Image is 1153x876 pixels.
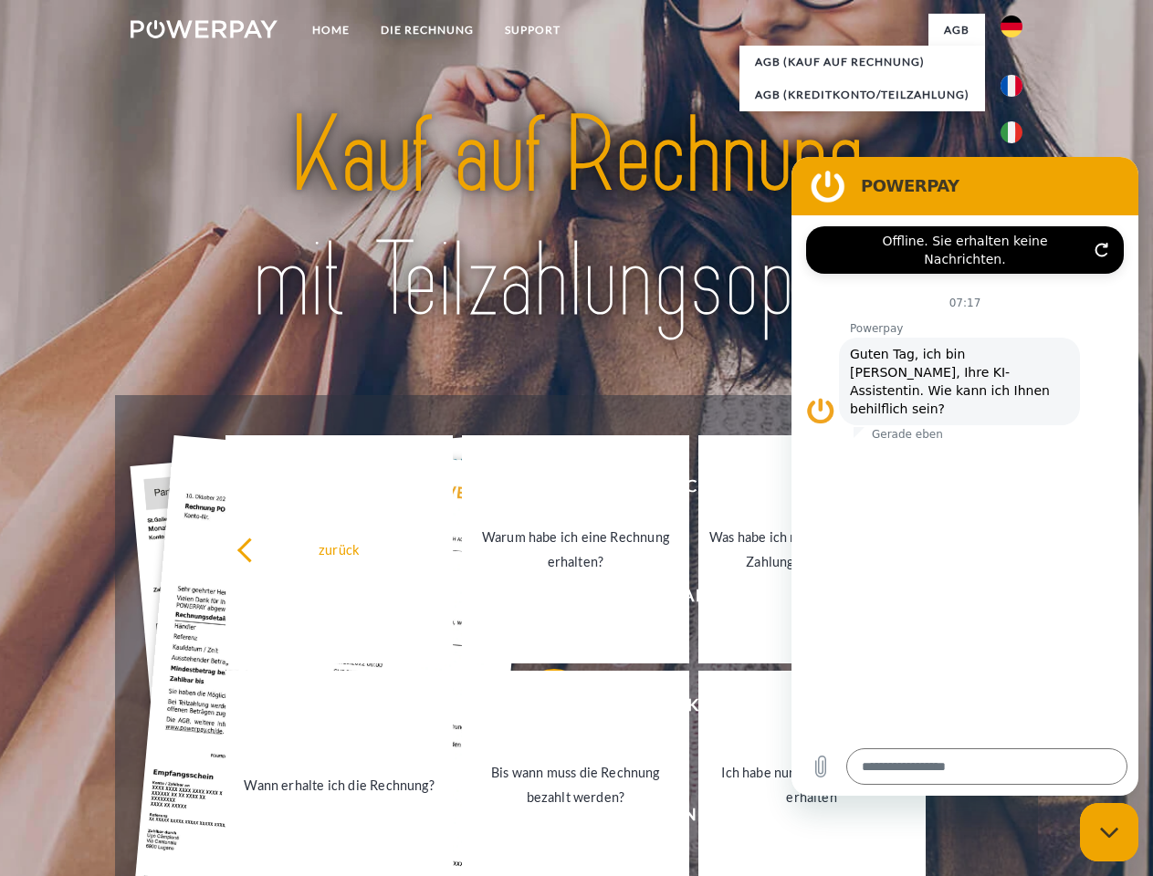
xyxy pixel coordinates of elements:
[174,88,979,349] img: title-powerpay_de.svg
[1001,121,1022,143] img: it
[739,78,985,111] a: AGB (Kreditkonto/Teilzahlung)
[297,14,365,47] a: Home
[473,760,678,809] div: Bis wann muss die Rechnung bezahlt werden?
[365,14,489,47] a: DIE RECHNUNG
[791,157,1138,796] iframe: Messaging-Fenster
[928,14,985,47] a: agb
[698,435,926,663] a: Was habe ich noch offen, ist meine Zahlung eingegangen?
[236,772,442,797] div: Wann erhalte ich die Rechnung?
[1001,75,1022,97] img: fr
[709,760,915,809] div: Ich habe nur eine Teillieferung erhalten
[709,525,915,574] div: Was habe ich noch offen, ist meine Zahlung eingegangen?
[473,525,678,574] div: Warum habe ich eine Rechnung erhalten?
[489,14,576,47] a: SUPPORT
[236,537,442,561] div: zurück
[131,20,278,38] img: logo-powerpay-white.svg
[1001,16,1022,37] img: de
[739,46,985,78] a: AGB (Kauf auf Rechnung)
[1080,803,1138,861] iframe: Schaltfläche zum Öffnen des Messaging-Fensters; Konversation läuft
